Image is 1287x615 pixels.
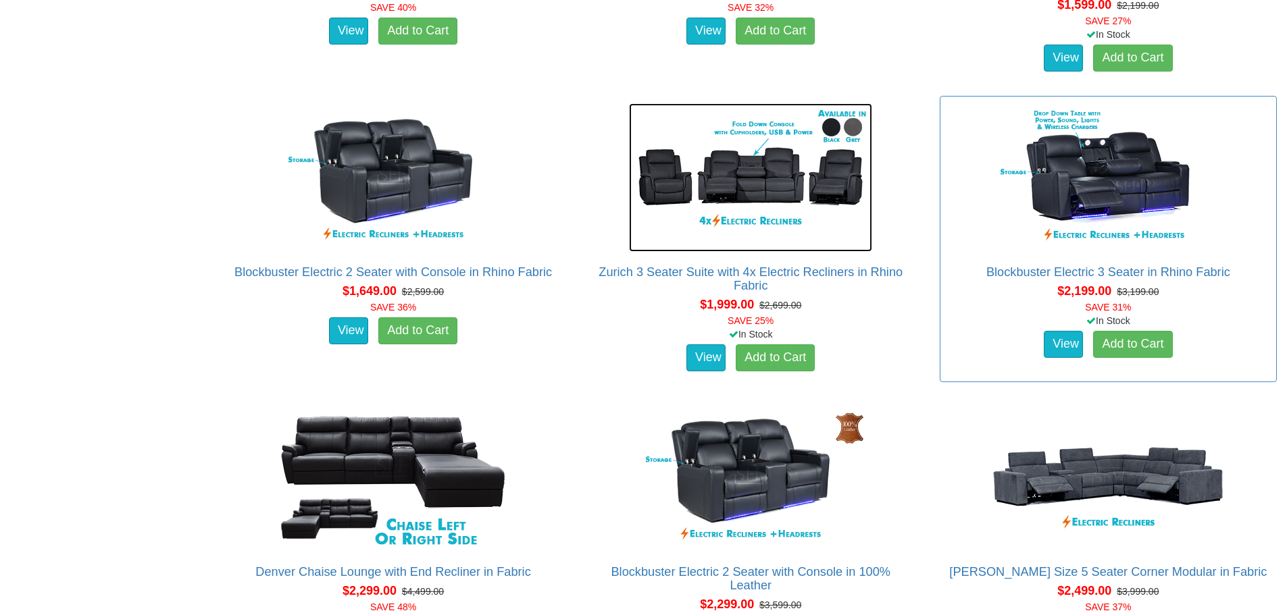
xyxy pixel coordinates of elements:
font: SAVE 36% [370,302,416,313]
del: $3,999.00 [1117,586,1159,597]
font: SAVE 31% [1085,302,1131,313]
img: Blockbuster Electric 3 Seater in Rhino Fabric [986,103,1230,252]
a: Blockbuster Electric 2 Seater with Console in Rhino Fabric [234,265,552,279]
a: Denver Chaise Lounge with End Recliner in Fabric [255,565,530,579]
a: [PERSON_NAME] Size 5 Seater Corner Modular in Fabric [949,565,1267,579]
img: Zurich 3 Seater Suite with 4x Electric Recliners in Rhino Fabric [629,103,872,252]
div: In Stock [580,327,922,341]
div: In Stock [937,28,1280,41]
a: View [686,18,726,45]
a: Blockbuster Electric 3 Seater in Rhino Fabric [986,265,1230,279]
span: $2,299.00 [343,584,397,597]
a: Add to Cart [736,18,815,45]
font: SAVE 37% [1085,601,1131,612]
div: In Stock [937,314,1280,327]
del: $4,499.00 [402,586,444,597]
a: View [329,18,368,45]
a: Zurich 3 Seater Suite with 4x Electric Recliners in Rhino Fabric [599,265,903,292]
font: SAVE 25% [728,315,774,326]
font: SAVE 48% [370,601,416,612]
img: Denver Chaise Lounge with End Recliner in Fabric [272,403,515,552]
span: $2,299.00 [700,597,754,611]
a: Add to Cart [736,344,815,371]
del: $3,599.00 [759,599,801,610]
font: SAVE 32% [728,2,774,13]
a: Blockbuster Electric 2 Seater with Console in 100% Leather [611,565,890,592]
a: Add to Cart [1093,331,1172,358]
del: $2,599.00 [402,286,444,297]
a: Add to Cart [378,18,457,45]
img: Marlow King Size 5 Seater Corner Modular in Fabric [986,403,1230,552]
span: $2,199.00 [1057,284,1111,298]
img: Blockbuster Electric 2 Seater with Console in Rhino Fabric [272,103,515,252]
font: SAVE 27% [1085,16,1131,26]
del: $2,699.00 [759,300,801,311]
span: $1,999.00 [700,298,754,311]
a: View [329,317,368,344]
span: $1,649.00 [343,284,397,298]
del: $3,199.00 [1117,286,1159,297]
img: Blockbuster Electric 2 Seater with Console in 100% Leather [629,403,872,552]
a: Add to Cart [378,317,457,344]
span: $2,499.00 [1057,584,1111,597]
a: View [1044,331,1083,358]
a: Add to Cart [1093,45,1172,72]
a: View [1044,45,1083,72]
font: SAVE 40% [370,2,416,13]
a: View [686,344,726,371]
